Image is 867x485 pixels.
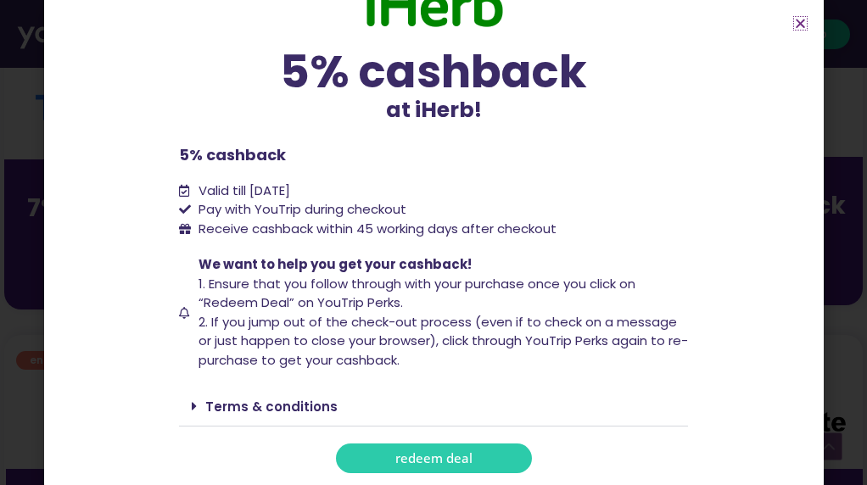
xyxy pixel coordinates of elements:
a: Terms & conditions [205,398,338,415]
a: redeem deal [336,443,532,473]
a: Close [794,17,807,30]
span: Receive cashback within 45 working days after checkout [194,220,557,239]
span: Valid till [DATE] [194,181,290,201]
span: We want to help you get your cashback! [199,255,472,273]
div: Terms & conditions [179,387,688,426]
span: 1. Ensure that you follow through with your purchase once you click on “Redeem Deal” on YouTrip P... [199,275,635,312]
span: Pay with YouTrip during checkout [194,200,406,220]
span: 2. If you jump out of the check-out process (even if to check on a message or just happen to clos... [199,313,688,369]
p: 5% cashback [179,143,688,166]
div: 5% cashback [179,49,688,94]
span: redeem deal [395,452,473,465]
div: at iHerb! [179,49,688,126]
